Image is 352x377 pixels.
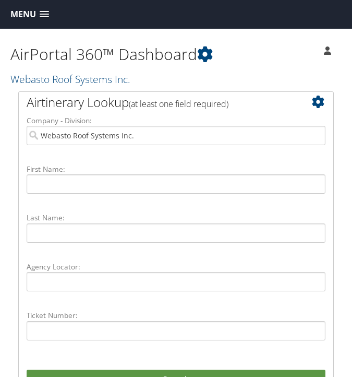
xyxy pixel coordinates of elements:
label: Ticket Number: [27,310,325,321]
a: Webasto Roof Systems Inc. [10,72,133,86]
span: (at least one field required) [129,98,228,110]
h1: AirPortal 360™ Dashboard [10,43,259,65]
span: Menu [10,9,36,19]
a: Menu [5,6,54,23]
label: Last Name: [27,213,325,223]
label: First Name: [27,164,325,174]
h2: Airtinerary Lookup [27,93,247,111]
label: Company - Division: [27,115,325,126]
label: Agency Locator: [27,262,325,272]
